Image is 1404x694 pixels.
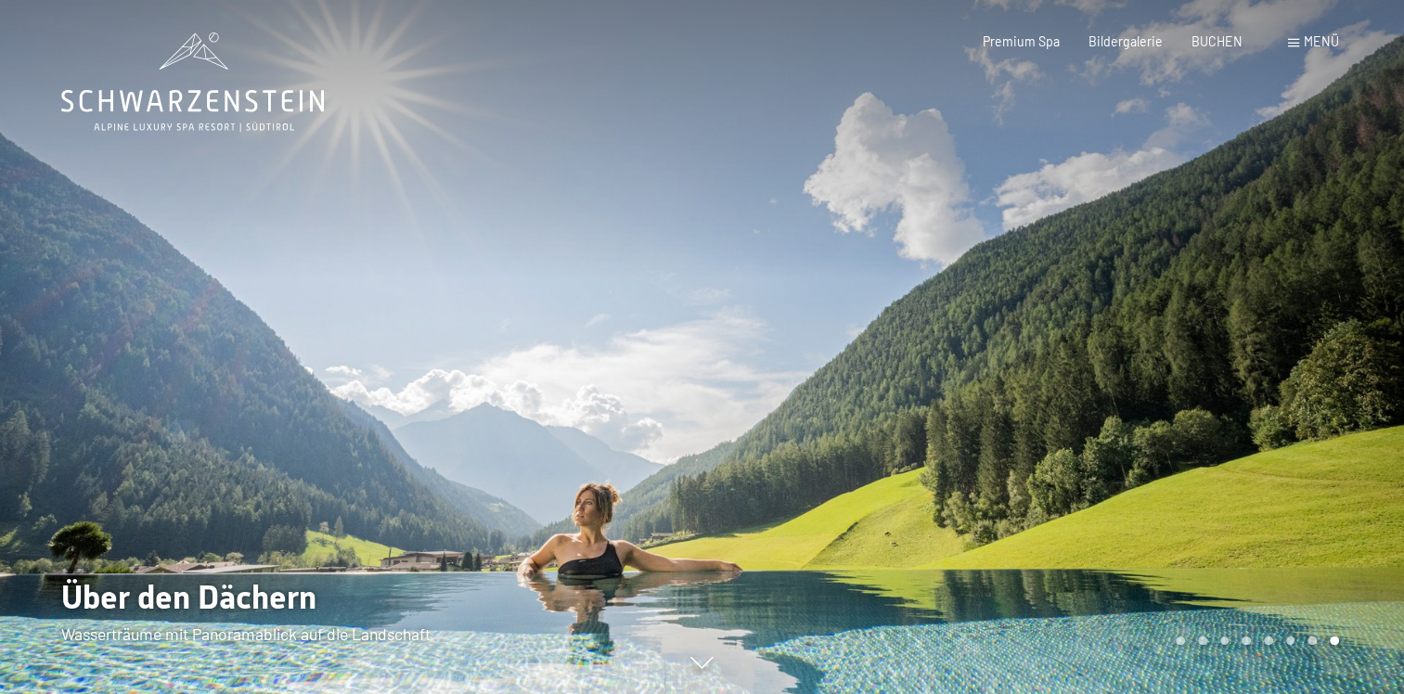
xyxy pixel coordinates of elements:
[1088,33,1163,49] a: Bildergalerie
[1220,636,1230,646] div: Carousel Page 3
[1330,636,1339,646] div: Carousel Page 8 (Current Slide)
[1242,636,1251,646] div: Carousel Page 4
[983,33,1060,49] a: Premium Spa
[1264,636,1273,646] div: Carousel Page 5
[1307,636,1317,646] div: Carousel Page 7
[1304,33,1339,49] span: Menü
[1176,636,1185,646] div: Carousel Page 1
[1191,33,1243,49] a: BUCHEN
[1169,636,1338,646] div: Carousel Pagination
[1286,636,1295,646] div: Carousel Page 6
[1198,636,1207,646] div: Carousel Page 2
